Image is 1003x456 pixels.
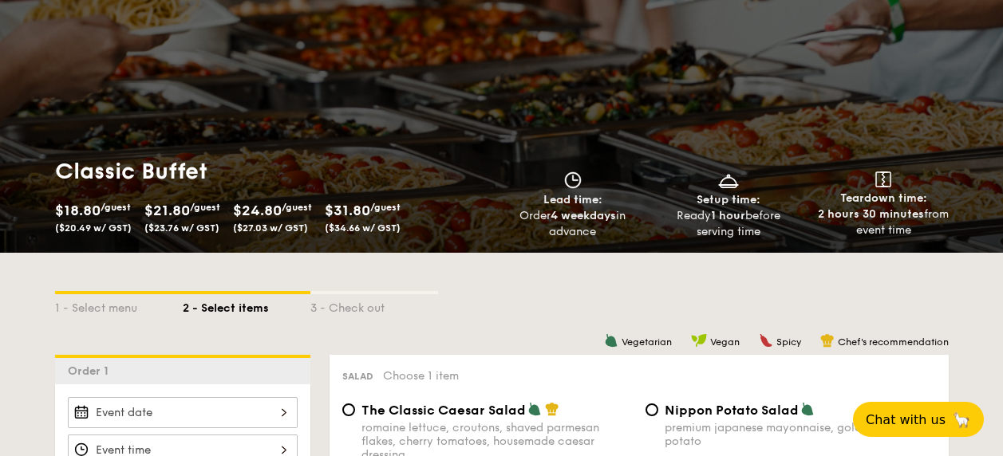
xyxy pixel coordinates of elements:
[190,202,220,213] span: /guest
[370,202,401,213] span: /guest
[551,209,616,222] strong: 4 weekdays
[800,402,815,416] img: icon-vegetarian.fe4039eb.svg
[545,402,559,416] img: icon-chef-hat.a58ddaea.svg
[342,371,373,382] span: Salad
[820,333,835,348] img: icon-chef-hat.a58ddaea.svg
[665,421,936,448] div: premium japanese mayonnaise, golden russet potato
[282,202,312,213] span: /guest
[710,336,740,348] span: Vegan
[183,294,310,316] div: 2 - Select items
[875,171,891,187] img: icon-teardown.65201eee.svg
[502,208,645,240] div: Order in advance
[68,364,115,378] span: Order 1
[604,333,618,348] img: icon-vegetarian.fe4039eb.svg
[55,202,101,219] span: $18.80
[233,222,308,234] span: ($27.03 w/ GST)
[144,202,190,219] span: $21.80
[759,333,773,348] img: icon-spicy.37a8142b.svg
[361,403,526,418] span: The Classic Caesar Salad
[711,209,745,222] strong: 1 hour
[853,402,984,437] button: Chat with us🦙
[144,222,219,234] span: ($23.76 w/ GST)
[543,193,602,206] span: Lead time:
[622,336,672,348] span: Vegetarian
[812,206,955,238] div: from event time
[952,411,971,429] span: 🦙
[325,202,370,219] span: $31.80
[665,403,799,418] span: Nippon Potato Salad
[310,294,438,316] div: 3 - Check out
[383,369,459,383] span: Choose 1 item
[68,397,298,428] input: Event date
[101,202,131,213] span: /guest
[776,336,801,348] span: Spicy
[657,208,800,240] div: Ready before serving time
[691,333,707,348] img: icon-vegan.f8ff3823.svg
[646,403,658,416] input: Nippon Potato Saladpremium japanese mayonnaise, golden russet potato
[325,222,401,234] span: ($34.66 w/ GST)
[342,403,355,416] input: The Classic Caesar Saladromaine lettuce, croutons, shaved parmesan flakes, cherry tomatoes, house...
[55,222,132,234] span: ($20.49 w/ GST)
[866,412,946,427] span: Chat with us
[840,191,927,205] span: Teardown time:
[838,336,949,348] span: Chef's recommendation
[55,157,496,186] h1: Classic Buffet
[717,171,740,189] img: icon-dish.430c3a2e.svg
[561,171,585,189] img: icon-clock.2db775ea.svg
[527,402,542,416] img: icon-vegetarian.fe4039eb.svg
[697,193,760,206] span: Setup time:
[233,202,282,219] span: $24.80
[818,207,924,221] strong: 2 hours 30 minutes
[55,294,183,316] div: 1 - Select menu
